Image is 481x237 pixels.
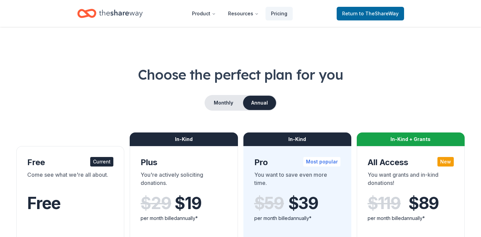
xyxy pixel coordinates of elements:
[141,171,227,190] div: You're actively soliciting donations.
[77,5,143,21] a: Home
[368,157,454,168] div: All Access
[175,194,201,213] span: $ 19
[27,157,113,168] div: Free
[437,157,454,167] div: New
[359,11,399,16] span: to TheShareWay
[187,7,221,20] button: Product
[266,7,293,20] a: Pricing
[205,96,242,110] button: Monthly
[27,193,61,213] span: Free
[141,214,227,222] div: per month billed annually*
[223,7,264,20] button: Resources
[254,157,340,168] div: Pro
[408,194,439,213] span: $ 89
[130,132,238,146] div: In-Kind
[288,194,318,213] span: $ 39
[243,132,351,146] div: In-Kind
[90,157,113,167] div: Current
[16,65,465,84] h1: Choose the perfect plan for you
[303,157,340,167] div: Most popular
[342,10,399,18] span: Return
[141,157,227,168] div: Plus
[27,171,113,190] div: Come see what we're all about.
[187,5,293,21] nav: Main
[368,214,454,222] div: per month billed annually*
[357,132,465,146] div: In-Kind + Grants
[368,171,454,190] div: You want grants and in-kind donations!
[254,171,340,190] div: You want to save even more time.
[254,214,340,222] div: per month billed annually*
[337,7,404,20] a: Returnto TheShareWay
[243,96,276,110] button: Annual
